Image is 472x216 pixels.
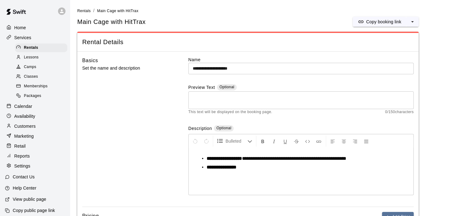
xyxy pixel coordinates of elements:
p: Services [14,34,31,41]
a: Rentals [77,8,91,13]
p: Marketing [14,133,34,139]
p: Reports [14,153,30,159]
a: Memberships [15,82,70,91]
a: Home [5,23,65,32]
p: Settings [14,163,30,169]
h6: Basics [82,57,98,65]
p: Help Center [13,185,36,191]
p: Calendar [14,103,32,109]
p: Contact Us [13,174,35,180]
button: Left Align [327,136,338,147]
button: Formatting Options [214,136,255,147]
div: Lessons [15,53,67,62]
span: 0 / 150 characters [385,109,414,115]
div: Rentals [15,44,67,52]
button: select merge strategy [406,17,419,27]
div: Classes [15,72,67,81]
a: Lessons [15,53,70,62]
label: Name [188,57,414,63]
div: Camps [15,63,67,71]
a: Camps [15,62,70,72]
a: Reports [5,151,65,161]
span: Memberships [24,83,47,90]
span: Rental Details [82,38,414,46]
button: Copy booking link [353,17,406,27]
a: Calendar [5,102,65,111]
h5: Main Cage with HitTrax [77,18,146,26]
p: Home [14,25,26,31]
p: Customers [14,123,36,129]
nav: breadcrumb [77,7,465,14]
div: Packages [15,92,67,100]
a: Marketing [5,131,65,141]
a: Retail [5,141,65,151]
button: Insert Link [313,136,324,147]
button: Insert Code [302,136,313,147]
a: Customers [5,122,65,131]
div: Memberships [15,82,67,91]
span: Lessons [24,54,39,61]
span: Camps [24,64,36,70]
span: Optional [216,126,231,130]
p: Copy public page link [13,207,55,214]
a: Classes [15,72,70,82]
button: Redo [201,136,212,147]
button: Format Italics [269,136,279,147]
li: / [93,7,95,14]
a: Services [5,33,65,42]
label: Preview Text [188,84,215,91]
p: Retail [14,143,26,149]
p: View public page [13,196,46,202]
label: Description [188,125,212,132]
span: Rentals [24,45,38,51]
button: Format Underline [280,136,290,147]
a: Rentals [15,43,70,53]
div: split button [353,17,419,27]
button: Format Strikethrough [291,136,302,147]
span: Bulleted List [226,138,247,144]
span: Classes [24,74,38,80]
a: Settings [5,161,65,171]
button: Center Align [339,136,349,147]
span: Main Cage with HitTrax [97,9,138,13]
p: Set the name and description [82,64,169,72]
button: Undo [190,136,200,147]
a: Availability [5,112,65,121]
span: This text will be displayed on the booking page. [188,109,272,115]
span: Rentals [77,9,91,13]
button: Right Align [350,136,360,147]
button: Justify Align [361,136,371,147]
p: Copy booking link [366,19,401,25]
button: Format Bold [258,136,268,147]
span: Optional [219,85,234,89]
a: Packages [15,91,70,101]
p: Availability [14,113,35,119]
span: Packages [24,93,41,99]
